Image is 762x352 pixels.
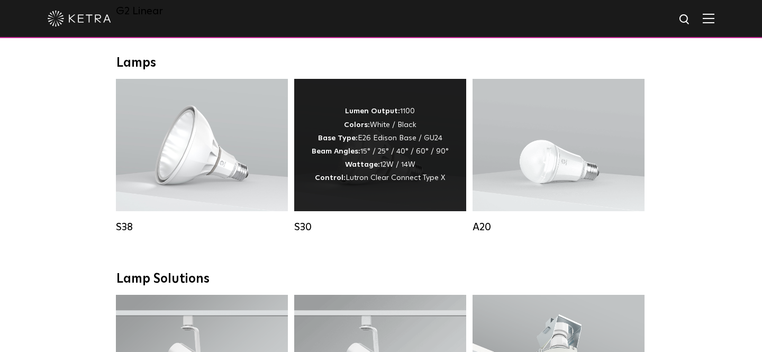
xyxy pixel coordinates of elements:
[678,13,692,26] img: search icon
[345,161,380,168] strong: Wattage:
[315,174,346,182] strong: Control:
[344,121,370,129] strong: Colors:
[318,134,358,142] strong: Base Type:
[116,221,288,233] div: S38
[345,107,400,115] strong: Lumen Output:
[703,13,714,23] img: Hamburger%20Nav.svg
[473,221,645,233] div: A20
[48,11,111,26] img: ketra-logo-2019-white
[116,272,646,287] div: Lamp Solutions
[294,79,466,236] a: S30 Lumen Output:1100Colors:White / BlackBase Type:E26 Edison Base / GU24Beam Angles:15° / 25° / ...
[116,56,646,71] div: Lamps
[346,174,445,182] span: Lutron Clear Connect Type X
[312,148,360,155] strong: Beam Angles:
[294,221,466,233] div: S30
[473,79,645,236] a: A20 Lumen Output:600 / 800Colors:White / BlackBase Type:E26 Edison Base / GU24Beam Angles:Omni-Di...
[116,79,288,236] a: S38 Lumen Output:1100Colors:White / BlackBase Type:E26 Edison Base / GU24Beam Angles:10° / 25° / ...
[312,105,449,185] div: 1100 White / Black E26 Edison Base / GU24 15° / 25° / 40° / 60° / 90° 12W / 14W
